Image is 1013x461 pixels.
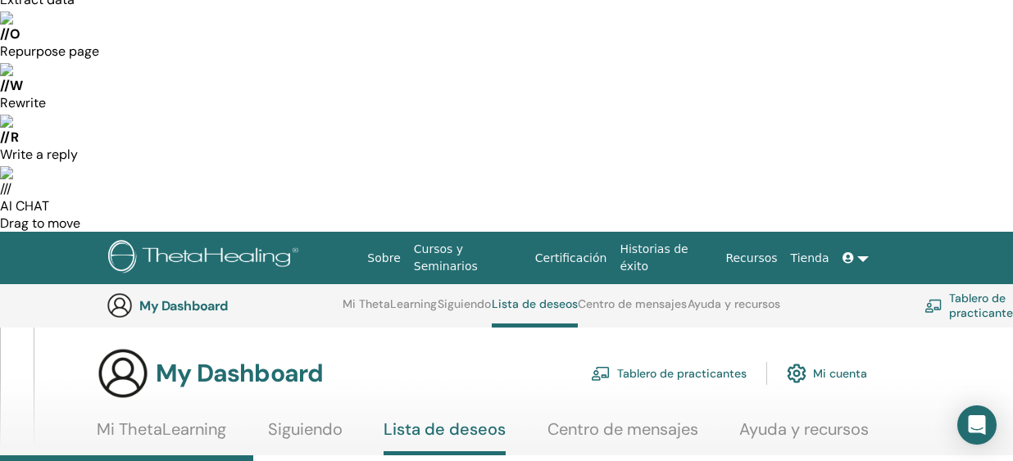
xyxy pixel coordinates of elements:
[139,298,303,314] h3: My Dashboard
[361,243,407,273] a: Sobre
[957,405,997,445] div: Open Intercom Messenger
[107,292,133,319] img: generic-user-icon.jpg
[97,419,226,451] a: Mi ThetaLearning
[787,355,867,391] a: Mi cuenta
[108,240,304,277] img: logo.png
[492,297,578,328] a: Lista de deseos
[384,419,506,455] a: Lista de deseos
[268,419,343,451] a: Siguiendo
[156,359,323,388] h3: My Dashboard
[407,234,529,282] a: Cursos y Seminarios
[739,419,869,451] a: Ayuda y recursos
[787,359,806,387] img: cog.svg
[438,297,491,323] a: Siguiendo
[784,243,836,273] a: Tienda
[97,347,149,400] img: generic-user-icon.jpg
[529,243,614,273] a: Certificación
[591,366,611,381] img: chalkboard-teacher.svg
[719,243,784,273] a: Recursos
[591,355,747,391] a: Tablero de practicantes
[578,297,687,323] a: Centro de mensajes
[688,297,780,323] a: Ayuda y recursos
[343,297,437,323] a: Mi ThetaLearning
[613,234,719,282] a: Historias de éxito
[547,419,698,451] a: Centro de mensajes
[924,299,943,313] img: chalkboard-teacher.svg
